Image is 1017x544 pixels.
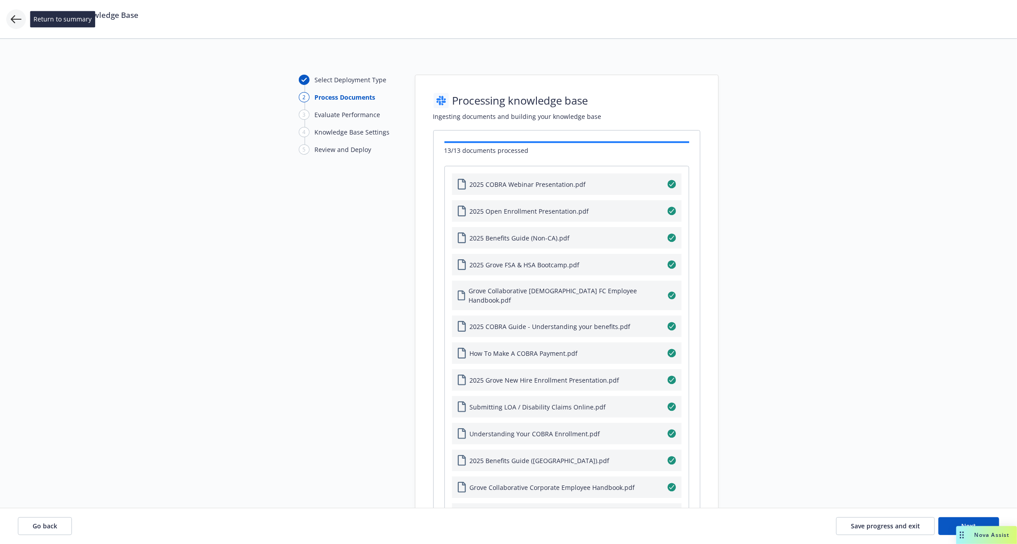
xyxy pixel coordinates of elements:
span: 2025 Benefits Guide ([GEOGRAPHIC_DATA]).pdf [470,456,610,465]
div: Drag to move [956,526,967,544]
span: Save progress and exit [851,522,920,530]
button: Next [938,517,999,535]
button: Nova Assist [956,526,1017,544]
span: 2025 Grove New Hire Enrollment Presentation.pdf [470,375,619,385]
span: Go back [33,522,57,530]
button: Save progress and exit [836,517,935,535]
div: 5 [299,144,310,155]
div: 2 [299,92,310,102]
span: Nova Assist [975,531,1010,539]
span: 2025 Grove FSA & HSA Bootcamp.pdf [470,260,580,270]
button: Go back [18,517,72,535]
span: Understanding Your COBRA Enrollment.pdf [470,429,600,439]
span: Submitting LOA / Disability Claims Online.pdf [470,402,606,412]
div: Knowledge Base Settings [315,127,390,137]
div: Evaluate Performance [315,110,381,119]
span: Create Benji Knowledge Base [32,10,138,21]
span: Next [962,522,976,530]
div: Process Documents [315,93,376,102]
span: Return to summary [33,15,92,24]
span: 2025 Benefits Guide (Non-CA).pdf [470,233,570,243]
span: How To Make A COBRA Payment.pdf [470,349,578,358]
h1: Processing knowledge base [452,93,588,108]
span: Grove Collaborative [DEMOGRAPHIC_DATA] FC Employee Handbook.pdf [469,286,665,305]
span: 2025 COBRA Webinar Presentation.pdf [470,180,586,189]
h2: Ingesting documents and building your knowledge base [433,112,700,121]
div: 4 [299,127,310,137]
div: Review and Deploy [315,145,372,154]
span: 2025 COBRA Guide - Understanding your benefits.pdf [470,322,631,331]
div: 3 [299,110,310,120]
div: Select Deployment Type [315,75,387,84]
span: Grove Collaborative Corporate Employee Handbook.pdf [470,483,635,492]
span: 13/13 documents processed [444,146,529,155]
span: 2025 Open Enrollment Presentation.pdf [470,207,589,216]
